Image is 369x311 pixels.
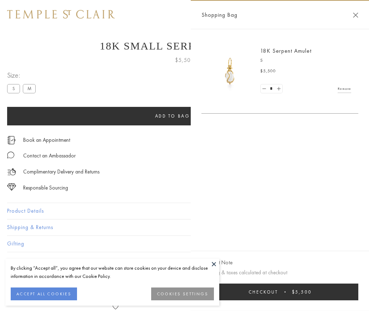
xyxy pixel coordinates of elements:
[11,287,77,300] button: ACCEPT ALL COOKIES
[338,85,351,93] a: Remove
[7,219,362,235] button: Shipping & Returns
[248,289,278,295] span: Checkout
[155,113,190,119] span: Add to bag
[209,50,251,93] img: P51836-E11SERPPV
[11,264,214,280] div: By clicking “Accept all”, you agree that our website can store cookies on your device and disclos...
[7,136,16,144] img: icon_appointment.svg
[23,167,99,176] p: Complimentary Delivery and Returns
[201,284,358,300] button: Checkout $5,500
[261,84,268,93] a: Set quantity to 0
[260,68,276,75] span: $5,500
[23,151,76,160] div: Contact an Ambassador
[7,40,362,52] h1: 18K Small Serpent Amulet
[7,84,20,93] label: S
[7,107,338,125] button: Add to bag
[201,258,232,267] button: Add Gift Note
[275,84,282,93] a: Set quantity to 2
[7,69,39,81] span: Size:
[7,183,16,191] img: icon_sourcing.svg
[260,57,351,64] p: S
[7,236,362,252] button: Gifting
[201,10,237,20] span: Shopping Bag
[7,203,362,219] button: Product Details
[7,151,14,159] img: MessageIcon-01_2.svg
[7,10,115,19] img: Temple St. Clair
[292,289,312,295] span: $5,500
[175,56,194,65] span: $5,500
[23,183,68,192] div: Responsible Sourcing
[151,287,214,300] button: COOKIES SETTINGS
[260,47,312,55] a: 18K Serpent Amulet
[23,136,70,144] a: Book an Appointment
[201,268,358,277] p: Shipping & taxes calculated at checkout
[7,167,16,176] img: icon_delivery.svg
[23,84,36,93] label: M
[353,12,358,18] button: Close Shopping Bag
